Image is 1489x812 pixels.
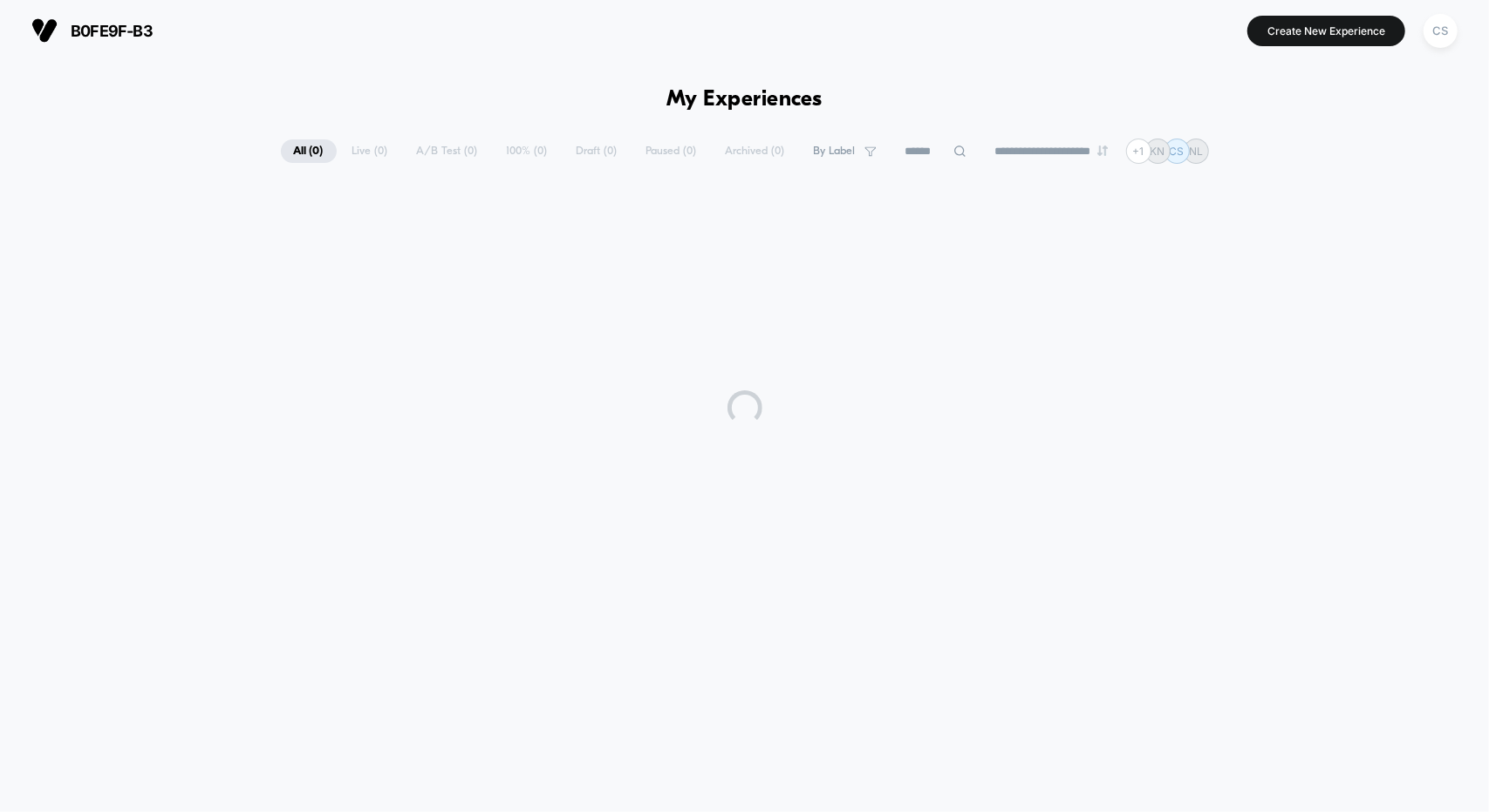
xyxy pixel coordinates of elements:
h1: My Experiences [666,87,823,112]
p: NL [1189,145,1203,158]
button: Create New Experience [1247,16,1405,46]
p: CS [1170,145,1185,158]
div: + 1 [1126,139,1151,164]
span: By Label [814,145,856,158]
button: CS [1418,13,1463,49]
img: Visually logo [31,17,58,44]
div: CS [1424,14,1458,48]
button: b0fe9f-b3 [26,17,158,44]
span: All ( 0 ) [281,139,337,163]
img: end [1097,145,1108,156]
p: KN [1151,145,1165,158]
span: b0fe9f-b3 [71,22,153,40]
